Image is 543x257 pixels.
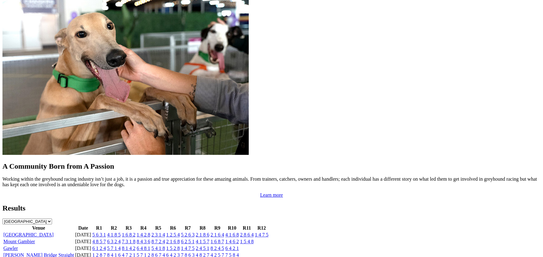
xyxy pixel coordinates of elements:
a: 2 1 8 6 [196,232,209,237]
td: [DATE] [75,245,91,251]
a: 6 3 2 4 [107,239,121,244]
th: R6 [166,225,180,231]
a: 1 4 7 5 [181,246,195,251]
a: 7 3 1 8 [122,239,135,244]
th: R12 [255,225,269,231]
a: 1 5 2 8 [166,246,180,251]
a: Mount Gambier [3,239,35,244]
a: 5 2 6 3 [181,232,195,237]
a: 6 4 8 1 [137,246,150,251]
a: 8 2 4 5 [211,246,224,251]
a: 6 1 2 4 [92,246,106,251]
a: 6 4 2 1 [225,246,239,251]
th: R5 [151,225,165,231]
a: 1 4 7 5 [255,232,268,237]
th: R11 [240,225,254,231]
a: 4 1 5 7 [196,239,209,244]
a: 1 2 5 4 [166,232,180,237]
a: 8 4 3 6 [137,239,150,244]
a: Gawler [3,246,18,251]
a: [GEOGRAPHIC_DATA] [3,232,54,237]
a: 5 6 3 1 [92,232,106,237]
th: R7 [181,225,195,231]
h2: Results [2,204,541,212]
a: 2 1 6 4 [211,232,224,237]
th: R1 [92,225,106,231]
a: 1 6 8 2 [122,232,135,237]
a: 5 7 1 4 [107,246,121,251]
th: R9 [210,225,224,231]
a: 6 2 5 1 [181,239,195,244]
th: R8 [195,225,210,231]
td: [DATE] [75,232,91,238]
th: R2 [107,225,121,231]
th: Venue [3,225,74,231]
td: [DATE] [75,239,91,245]
a: 2 4 5 1 [196,246,209,251]
a: 2 1 6 8 [166,239,180,244]
th: Date [75,225,91,231]
p: Working within the greyhound racing industry isn’t just a job, it is a passion and true appreciat... [2,176,541,187]
th: R10 [225,225,239,231]
th: R3 [122,225,136,231]
a: 4 8 5 7 [92,239,106,244]
a: Learn more [260,192,283,198]
a: 4 1 8 5 [107,232,121,237]
th: R4 [136,225,151,231]
a: 2 8 6 4 [240,232,254,237]
a: 1 4 6 2 [225,239,239,244]
a: 2 3 1 4 [151,232,165,237]
a: 1 6 8 7 [211,239,224,244]
h2: A Community Born from A Passion [2,162,541,171]
a: 1 4 2 8 [137,232,150,237]
a: 8 1 4 2 [122,246,135,251]
a: 5 4 1 8 [151,246,165,251]
a: 4 1 6 8 [225,232,239,237]
a: 1 5 4 8 [240,239,254,244]
a: 8 7 2 4 [151,239,165,244]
